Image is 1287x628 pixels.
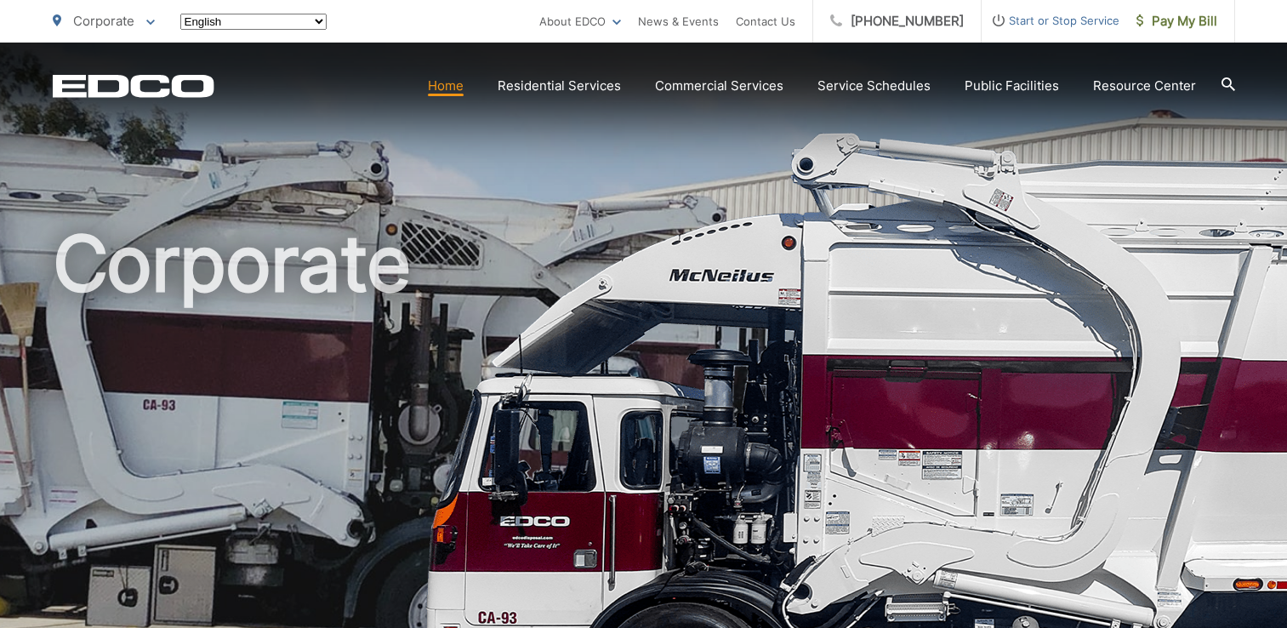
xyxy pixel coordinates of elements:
a: Resource Center [1093,76,1196,96]
span: Pay My Bill [1136,11,1217,31]
a: About EDCO [539,11,621,31]
a: News & Events [638,11,719,31]
a: Residential Services [498,76,621,96]
a: Public Facilities [965,76,1059,96]
a: EDCD logo. Return to the homepage. [53,74,214,98]
a: Commercial Services [655,76,783,96]
a: Home [428,76,464,96]
span: Corporate [73,13,134,29]
a: Contact Us [736,11,795,31]
a: Service Schedules [817,76,931,96]
select: Select a language [180,14,327,30]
